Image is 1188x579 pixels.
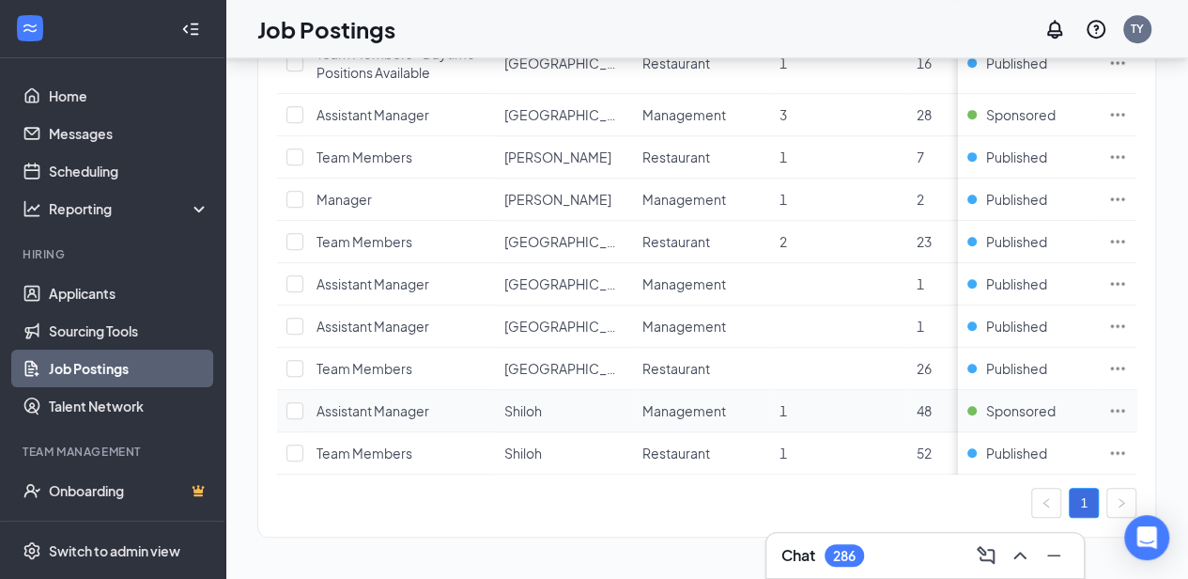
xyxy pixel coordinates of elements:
a: 1 [1070,489,1098,517]
span: Restaurant [641,360,709,377]
svg: QuestionInfo [1085,18,1107,40]
span: Sponsored [986,401,1056,420]
div: Team Management [23,444,206,460]
span: Assistant Manager [316,275,429,292]
span: 28 [917,106,932,123]
td: Restaurant [632,348,769,390]
td: Sappington (MO) - South County [495,305,632,348]
svg: Ellipses [1108,444,1127,462]
svg: Settings [23,541,41,560]
svg: Analysis [23,199,41,218]
span: Published [986,232,1047,251]
td: Restaurant [632,136,769,179]
button: right [1106,488,1136,518]
svg: Minimize [1042,544,1065,567]
span: Restaurant [641,149,709,165]
td: Sappington (MO) - South County [495,348,632,390]
span: Management [641,191,725,208]
span: 3 [779,106,787,123]
a: Talent Network [49,387,209,425]
td: Restaurant [632,221,769,263]
span: 7 [917,149,924,165]
span: Published [986,359,1047,378]
a: Sourcing Tools [49,312,209,350]
svg: Ellipses [1108,359,1127,378]
td: Mt Vernon (IL) [495,263,632,305]
a: TeamCrown [49,509,209,547]
svg: WorkstreamLogo [21,19,39,38]
svg: ComposeMessage [975,544,997,567]
span: Assistant Manager [316,402,429,419]
span: Published [986,148,1047,166]
svg: Ellipses [1108,190,1127,209]
td: Restaurant [632,33,769,94]
td: Management [632,179,769,221]
svg: Ellipses [1108,232,1127,251]
div: Hiring [23,246,206,262]
span: [GEOGRAPHIC_DATA][PERSON_NAME] ([GEOGRAPHIC_DATA]) [504,275,895,292]
svg: Ellipses [1108,401,1127,420]
span: [GEOGRAPHIC_DATA] ([GEOGRAPHIC_DATA]) [504,55,788,71]
span: 1 [779,191,787,208]
td: Edwardsville (IL) [495,94,632,136]
td: Management [632,263,769,305]
span: 52 [917,445,932,462]
span: [PERSON_NAME] [504,149,611,165]
span: Management [641,402,725,419]
td: Management [632,305,769,348]
span: Team Members [316,445,412,462]
span: 1 [917,318,924,335]
div: Reporting [49,199,210,218]
li: 1 [1069,488,1099,518]
span: 48 [917,402,932,419]
span: 1 [779,55,787,71]
span: [GEOGRAPHIC_DATA][PERSON_NAME] ([GEOGRAPHIC_DATA]) [504,233,895,250]
svg: Ellipses [1108,105,1127,124]
span: Published [986,444,1047,462]
li: Previous Page [1031,488,1061,518]
span: Restaurant [641,55,709,71]
span: [GEOGRAPHIC_DATA] ([GEOGRAPHIC_DATA]) - [GEOGRAPHIC_DATA] [504,360,935,377]
span: Restaurant [641,233,709,250]
button: ComposeMessage [971,540,1001,571]
span: Shiloh [504,402,542,419]
div: 286 [833,548,856,564]
td: Edwardsville (IL) [495,33,632,94]
span: Manager [316,191,372,208]
svg: Collapse [181,20,200,39]
span: Team Members [316,360,412,377]
span: 26 [917,360,932,377]
svg: Ellipses [1108,317,1127,336]
a: OnboardingCrown [49,472,209,509]
span: [GEOGRAPHIC_DATA] ([GEOGRAPHIC_DATA]) - [GEOGRAPHIC_DATA] [504,318,935,335]
span: left [1041,497,1052,509]
td: Mt Vernon (IL) [495,221,632,263]
a: Home [49,77,209,115]
span: Management [641,106,725,123]
span: Assistant Manager [316,106,429,123]
h3: Chat [781,545,815,566]
span: Management [641,318,725,335]
span: Shiloh [504,445,542,462]
svg: Ellipses [1108,54,1127,72]
span: 1 [779,445,787,462]
span: 1 [779,149,787,165]
span: 2 [779,233,787,250]
span: Team Members [316,233,412,250]
svg: ChevronUp [1009,544,1031,567]
svg: Ellipses [1108,274,1127,293]
span: 1 [779,402,787,419]
div: Open Intercom Messenger [1124,515,1169,560]
button: left [1031,488,1061,518]
td: Restaurant [632,432,769,475]
span: 1 [917,275,924,292]
a: Job Postings [49,350,209,387]
span: Published [986,317,1047,336]
span: Published [986,274,1047,293]
span: Published [986,190,1047,209]
li: Next Page [1106,488,1136,518]
div: TY [1131,21,1144,37]
span: 16 [917,55,932,71]
span: Restaurant [641,445,709,462]
button: ChevronUp [1005,540,1035,571]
